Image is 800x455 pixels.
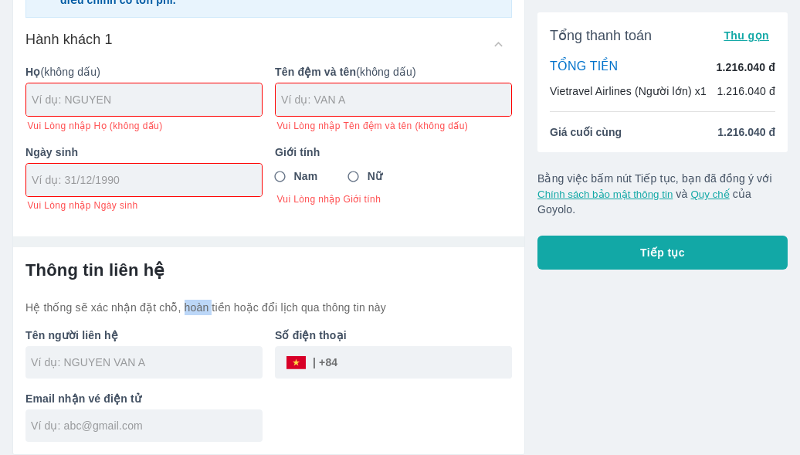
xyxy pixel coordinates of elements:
input: Ví dụ: abc@gmail.com [31,418,263,433]
p: Giới tính [275,144,512,160]
input: Ví dụ: 31/12/1990 [32,172,246,188]
p: Bằng việc bấm nút Tiếp tục, bạn đã đồng ý với và của Goyolo. [537,171,788,217]
b: Họ [25,66,40,78]
h6: Thông tin liên hệ [25,260,512,281]
p: (không dấu) [275,64,512,80]
span: Vui Lòng nhập Tên đệm và tên (không dấu) [276,120,468,132]
b: Tên đệm và tên [275,66,356,78]
span: Vui Lòng nhập Họ (không dấu) [27,120,162,132]
span: Vui Lòng nhập Giới tính [276,193,512,205]
input: Ví dụ: NGUYEN VAN A [31,355,263,370]
h6: Hành khách 1 [25,30,113,49]
p: Ngày sinh [25,144,263,160]
span: Thu gọn [724,29,769,42]
span: Giá cuối cùng [550,124,622,140]
span: Vui Lòng nhập Ngày sinh [27,199,137,212]
span: Tiếp tục [640,245,685,260]
input: Ví dụ: NGUYEN [32,92,262,107]
button: Chính sách bảo mật thông tin [537,188,673,200]
span: 1.216.040 đ [717,124,775,140]
input: Ví dụ: VAN A [281,92,511,107]
b: Email nhận vé điện tử [25,392,141,405]
button: Thu gọn [717,25,775,46]
span: Nữ [368,168,382,184]
button: Quy chế [690,188,729,200]
b: Số điện thoại [275,329,347,341]
b: Tên người liên hệ [25,329,118,341]
span: Nam [294,168,318,184]
span: Tổng thanh toán [550,26,652,45]
p: Hệ thống sẽ xác nhận đặt chỗ, hoàn tiền hoặc đổi lịch qua thông tin này [25,300,512,315]
p: 1.216.040 đ [717,83,775,99]
p: TỔNG TIỀN [550,59,618,76]
p: Vietravel Airlines (Người lớn) x1 [550,83,707,99]
p: 1.216.040 đ [717,59,775,75]
button: Tiếp tục [537,236,788,270]
p: (không dấu) [25,64,263,80]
